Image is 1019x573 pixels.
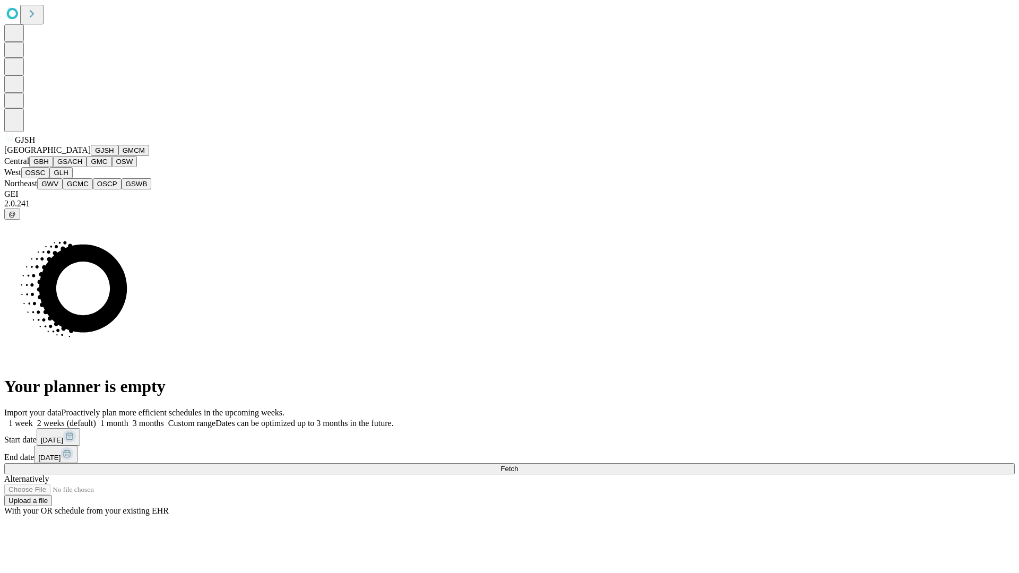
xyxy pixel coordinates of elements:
[4,157,29,166] span: Central
[4,199,1015,209] div: 2.0.241
[8,419,33,428] span: 1 week
[49,167,72,178] button: GLH
[37,178,63,189] button: GWV
[4,189,1015,199] div: GEI
[133,419,164,428] span: 3 months
[53,156,87,167] button: GSACH
[4,377,1015,396] h1: Your planner is empty
[8,210,16,218] span: @
[4,408,62,417] span: Import your data
[4,506,169,515] span: With your OR schedule from your existing EHR
[4,428,1015,446] div: Start date
[4,209,20,220] button: @
[4,446,1015,463] div: End date
[29,156,53,167] button: GBH
[15,135,35,144] span: GJSH
[118,145,149,156] button: GMCM
[87,156,111,167] button: GMC
[91,145,118,156] button: GJSH
[4,179,37,188] span: Northeast
[4,495,52,506] button: Upload a file
[37,419,96,428] span: 2 weeks (default)
[21,167,50,178] button: OSSC
[4,145,91,154] span: [GEOGRAPHIC_DATA]
[63,178,93,189] button: GCMC
[38,454,61,462] span: [DATE]
[37,428,80,446] button: [DATE]
[215,419,393,428] span: Dates can be optimized up to 3 months in the future.
[34,446,77,463] button: [DATE]
[4,168,21,177] span: West
[112,156,137,167] button: OSW
[122,178,152,189] button: GSWB
[500,465,518,473] span: Fetch
[168,419,215,428] span: Custom range
[93,178,122,189] button: OSCP
[62,408,284,417] span: Proactively plan more efficient schedules in the upcoming weeks.
[100,419,128,428] span: 1 month
[4,463,1015,474] button: Fetch
[41,436,63,444] span: [DATE]
[4,474,49,483] span: Alternatively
